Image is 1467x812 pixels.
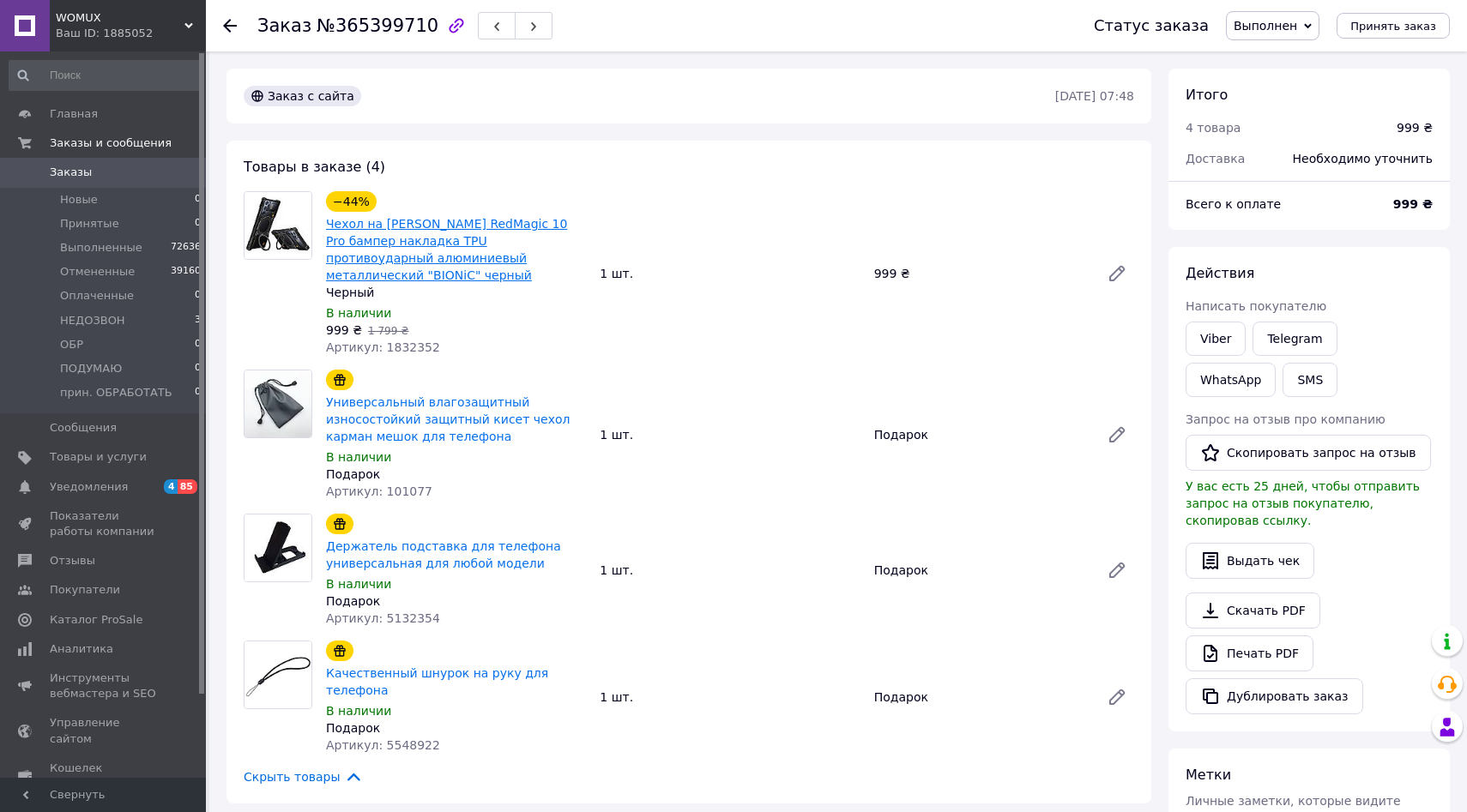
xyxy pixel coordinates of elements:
[244,641,311,708] img: Качественный шнурок на руку для телефона
[244,370,311,437] img: Универсальный влагозащитный износостойкий защитный кисет чехол карман мешок для телефона
[60,240,142,256] span: Выполненные
[1397,119,1433,136] div: 999 ₴
[326,738,440,752] span: Артикул: 5548922
[1186,767,1231,783] span: Метки
[50,612,142,628] span: Каталог ProSale
[56,10,184,26] span: WOMUX
[60,216,119,232] span: Принятые
[1055,89,1134,103] time: [DATE] 07:48
[56,26,206,41] div: Ваш ID: 1885052
[50,135,172,151] span: Заказы и сообщения
[326,323,362,337] span: 999 ₴
[171,240,201,256] span: 72636
[50,671,159,701] span: Инструменты вебмастера и SEO
[326,592,586,610] div: Подарок
[1186,479,1420,527] span: У вас есть 25 дней, чтобы отправить запрос на отзыв покупателю, скопировав ссылку.
[1350,20,1436,33] span: Принять заказ
[223,17,237,34] div: Вернуться назад
[195,313,201,328] span: 3
[9,60,202,91] input: Поиск
[1283,140,1443,177] div: Необходимо уточнить
[60,361,122,376] span: ПОДУМАЮ
[593,262,866,286] div: 1 шт.
[867,558,1093,582] div: Подарок
[1186,265,1254,281] span: Действия
[50,761,159,791] span: Кошелек компании
[50,641,113,657] span: Аналитика
[244,514,311,581] img: Держатель подставка для телефона универсальная для любой модели
[50,106,98,122] span: Главная
[1253,322,1337,356] a: Telegram
[368,325,408,337] span: 1 799 ₴
[1393,197,1433,211] b: 999 ₴
[60,192,98,208] span: Новые
[1100,680,1134,714] a: Редактировать
[60,288,134,304] span: Оплаченные
[1186,678,1363,714] button: Дублировать заказ
[1186,435,1431,471] button: Скопировать запрос на отзыв
[1186,322,1246,356] a: Viber
[1100,418,1134,452] a: Редактировать
[195,385,201,400] span: 0
[50,479,128,495] span: Уведомления
[50,165,92,180] span: Заказы
[50,508,159,539] span: Показатели работы компании
[50,449,147,465] span: Товары и услуги
[326,577,391,591] span: В наличии
[164,479,178,494] span: 4
[593,423,866,447] div: 1 шт.
[50,420,117,436] span: Сообщения
[867,423,1093,447] div: Подарок
[60,264,135,280] span: Отмененные
[244,86,361,106] div: Заказ с сайта
[1186,412,1385,426] span: Запрос на отзыв про компанию
[1186,152,1245,165] span: Доставка
[1186,121,1241,135] span: 4 товара
[257,15,311,36] span: Заказ
[60,313,125,328] span: НЕДОЗВОН
[326,450,391,464] span: В наличии
[593,558,866,582] div: 1 шт.
[50,715,159,746] span: Управление сайтом
[326,484,432,498] span: Артикул: 101077
[195,361,201,376] span: 0
[1186,635,1313,671] a: Печать PDF
[1337,13,1450,39] button: Принять заказ
[1186,543,1314,579] button: Выдать чек
[1186,592,1320,629] a: Скачать PDF
[326,340,440,354] span: Артикул: 1832352
[1283,363,1337,397] button: SMS
[867,262,1093,286] div: 999 ₴
[326,466,586,483] div: Подарок
[1186,363,1276,397] a: WhatsApp
[1186,299,1326,313] span: Написать покупателю
[1100,553,1134,587] a: Редактировать
[326,539,561,570] a: Держатель подставка для телефона универсальная для любой модели
[244,192,311,259] img: Чехол на Nubia RedMagic 10 Pro бампер накладка TPU противоударный алюминиевый металлический "BION...
[326,666,548,697] a: Качественный шнурок на руку для телефона
[171,264,201,280] span: 39160
[50,582,120,598] span: Покупатели
[60,385,172,400] span: прин. ОБРАБОТАТЬ
[593,685,866,709] div: 1 шт.
[1186,197,1281,211] span: Всего к оплате
[326,611,440,625] span: Артикул: 5132354
[195,216,201,232] span: 0
[867,685,1093,709] div: Подарок
[195,288,201,304] span: 0
[317,15,438,36] span: №365399710
[326,217,567,282] a: Чехол на [PERSON_NAME] RedMagic 10 Pro бампер накладка TPU противоударный алюминиевый металлическ...
[326,704,391,718] span: В наличии
[326,284,586,301] div: Черный
[326,191,377,212] div: −44%
[195,192,201,208] span: 0
[244,159,385,175] span: Товары в заказе (4)
[178,479,197,494] span: 85
[326,306,391,320] span: В наличии
[60,337,83,352] span: ОБР
[1186,87,1228,103] span: Итого
[244,767,363,786] span: Скрыть товары
[326,719,586,737] div: Подарок
[50,553,95,568] span: Отзывы
[195,337,201,352] span: 0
